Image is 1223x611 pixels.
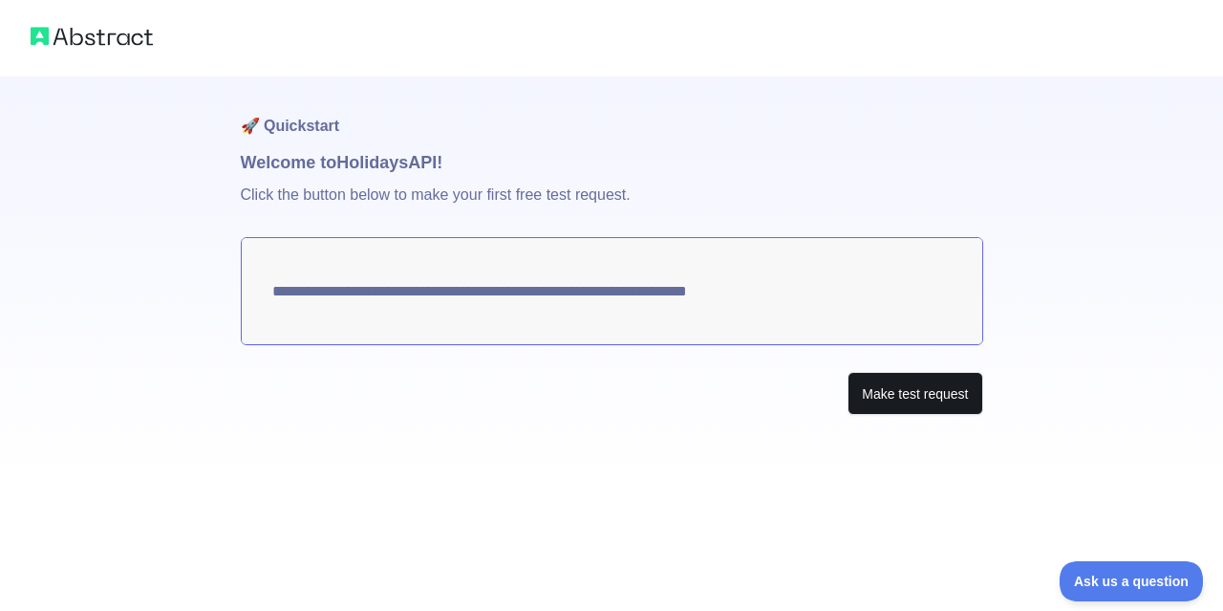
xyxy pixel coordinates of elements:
h1: Welcome to Holidays API! [241,149,983,176]
h1: 🚀 Quickstart [241,76,983,149]
p: Click the button below to make your first free test request. [241,176,983,237]
img: Abstract logo [31,23,153,50]
button: Make test request [848,372,982,415]
iframe: Toggle Customer Support [1060,561,1204,601]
